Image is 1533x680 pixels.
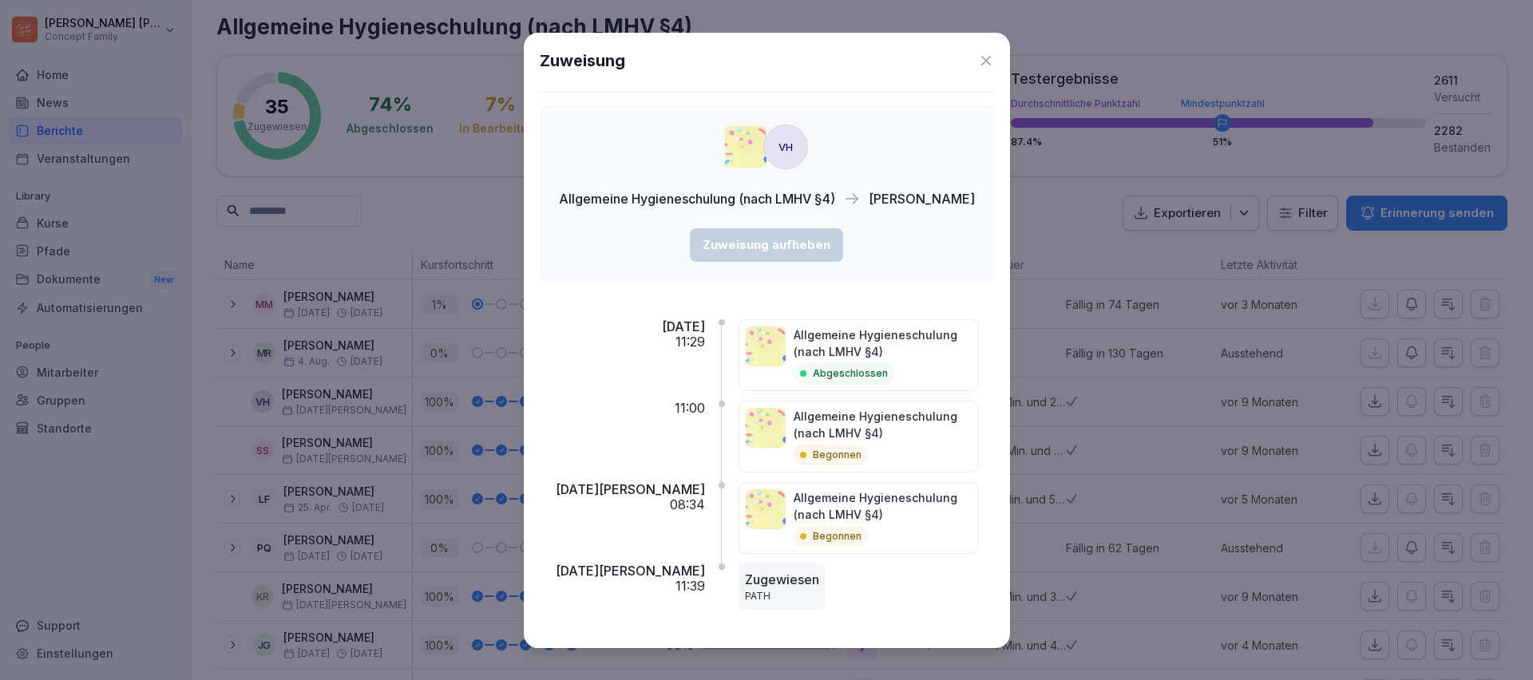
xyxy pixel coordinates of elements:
[794,489,971,523] p: Allgemeine Hygieneschulung (nach LMHV §4)
[675,579,705,594] p: 11:39
[556,563,705,579] p: [DATE][PERSON_NAME]
[746,326,786,366] img: keporxd7e2fe1yz451s804y5.png
[813,529,862,544] p: Begonnen
[763,125,808,169] div: VH
[540,49,625,73] h1: Zuweisung
[746,489,786,529] img: keporxd7e2fe1yz451s804y5.png
[746,408,786,448] img: keporxd7e2fe1yz451s804y5.png
[745,589,819,603] p: PATH
[559,189,835,208] p: Allgemeine Hygieneschulung (nach LMHV §4)
[675,334,705,350] p: 11:29
[670,497,705,512] p: 08:34
[690,228,843,262] button: Zuweisung aufheben
[869,189,975,208] p: [PERSON_NAME]
[675,401,705,416] p: 11:00
[703,236,830,254] div: Zuweisung aufheben
[813,366,888,381] p: Abgeschlossen
[794,326,971,360] p: Allgemeine Hygieneschulung (nach LMHV §4)
[745,570,819,589] p: Zugewiesen
[794,408,971,441] p: Allgemeine Hygieneschulung (nach LMHV §4)
[813,448,862,462] p: Begonnen
[725,126,766,168] img: keporxd7e2fe1yz451s804y5.png
[662,319,705,334] p: [DATE]
[556,482,705,497] p: [DATE][PERSON_NAME]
